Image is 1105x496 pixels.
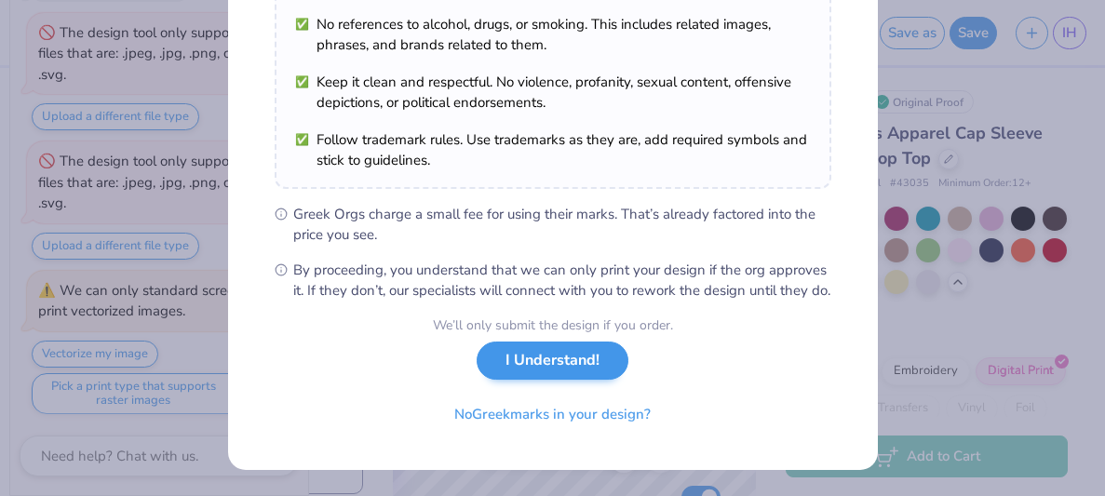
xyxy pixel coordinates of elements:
button: NoGreekmarks in your design? [438,395,667,434]
button: I Understand! [477,342,628,380]
li: Follow trademark rules. Use trademarks as they are, add required symbols and stick to guidelines. [295,129,811,170]
span: By proceeding, you understand that we can only print your design if the org approves it. If they ... [293,260,831,301]
span: Greek Orgs charge a small fee for using their marks. That’s already factored into the price you see. [293,204,831,245]
li: No references to alcohol, drugs, or smoking. This includes related images, phrases, and brands re... [295,14,811,55]
li: Keep it clean and respectful. No violence, profanity, sexual content, offensive depictions, or po... [295,72,811,113]
div: We’ll only submit the design if you order. [433,315,673,335]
